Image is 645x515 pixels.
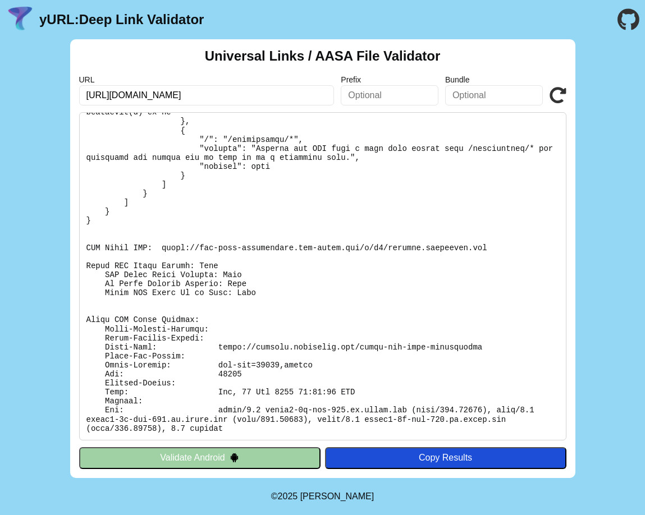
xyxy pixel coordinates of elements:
[271,478,374,515] footer: ©
[79,75,335,84] label: URL
[79,85,335,105] input: Required
[325,447,566,468] button: Copy Results
[79,112,566,440] pre: Lorem ipsu do: sitam://consect.adipiscin.eli/seddo-eiu-temp-incididuntu La Etdolore: Magn Aliquae...
[278,491,298,501] span: 2025
[39,12,204,27] a: yURL:Deep Link Validator
[79,447,321,468] button: Validate Android
[300,491,374,501] a: Michael Ibragimchayev's Personal Site
[6,5,35,34] img: yURL Logo
[230,453,239,462] img: droidIcon.svg
[341,75,438,84] label: Prefix
[341,85,438,105] input: Optional
[205,48,441,64] h2: Universal Links / AASA File Validator
[445,75,543,84] label: Bundle
[331,453,561,463] div: Copy Results
[445,85,543,105] input: Optional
